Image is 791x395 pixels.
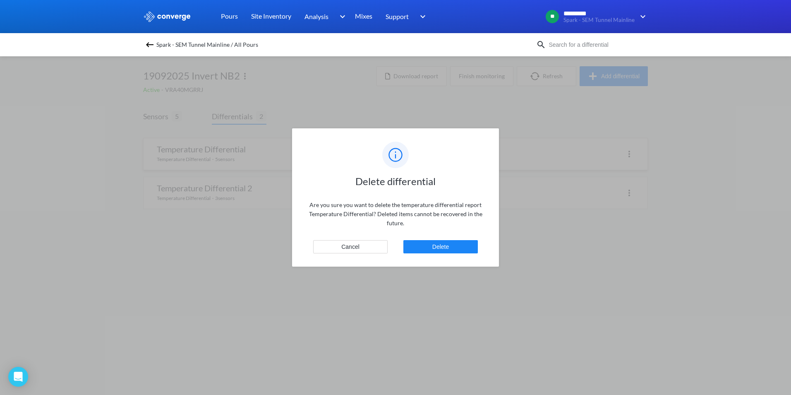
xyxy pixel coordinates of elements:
[313,240,388,253] button: Cancel
[546,40,646,49] input: Search for a differential
[382,142,409,168] img: info-blue.svg
[563,17,635,23] span: Spark - SEM Tunnel Mainline
[143,11,191,22] img: logo_ewhite.svg
[304,11,328,22] span: Analysis
[536,40,546,50] img: icon-search.svg
[305,200,486,228] p: Are you sure you want to delete the temperature differential report Temperature Differential ? De...
[145,40,155,50] img: backspace.svg
[386,11,409,22] span: Support
[156,39,258,51] span: Spark - SEM Tunnel Mainline / All Pours
[334,12,348,22] img: downArrow.svg
[403,240,478,253] button: Delete
[635,12,648,22] img: downArrow.svg
[305,175,486,188] h1: Delete differential
[415,12,428,22] img: downArrow.svg
[8,367,28,387] div: Open Intercom Messenger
